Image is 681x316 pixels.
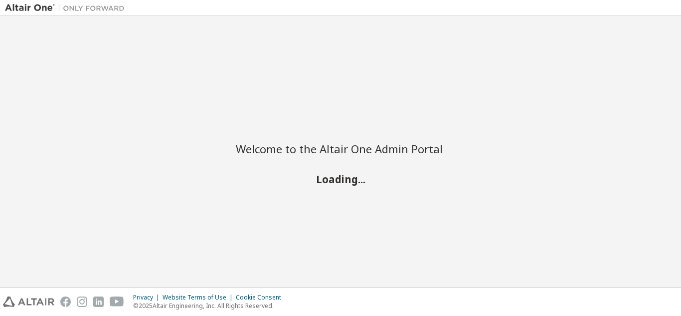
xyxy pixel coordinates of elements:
[5,3,130,13] img: Altair One
[236,172,445,185] h2: Loading...
[77,297,87,307] img: instagram.svg
[133,294,163,302] div: Privacy
[60,297,71,307] img: facebook.svg
[110,297,124,307] img: youtube.svg
[236,294,287,302] div: Cookie Consent
[93,297,104,307] img: linkedin.svg
[3,297,54,307] img: altair_logo.svg
[236,142,445,156] h2: Welcome to the Altair One Admin Portal
[133,302,287,310] p: © 2025 Altair Engineering, Inc. All Rights Reserved.
[163,294,236,302] div: Website Terms of Use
